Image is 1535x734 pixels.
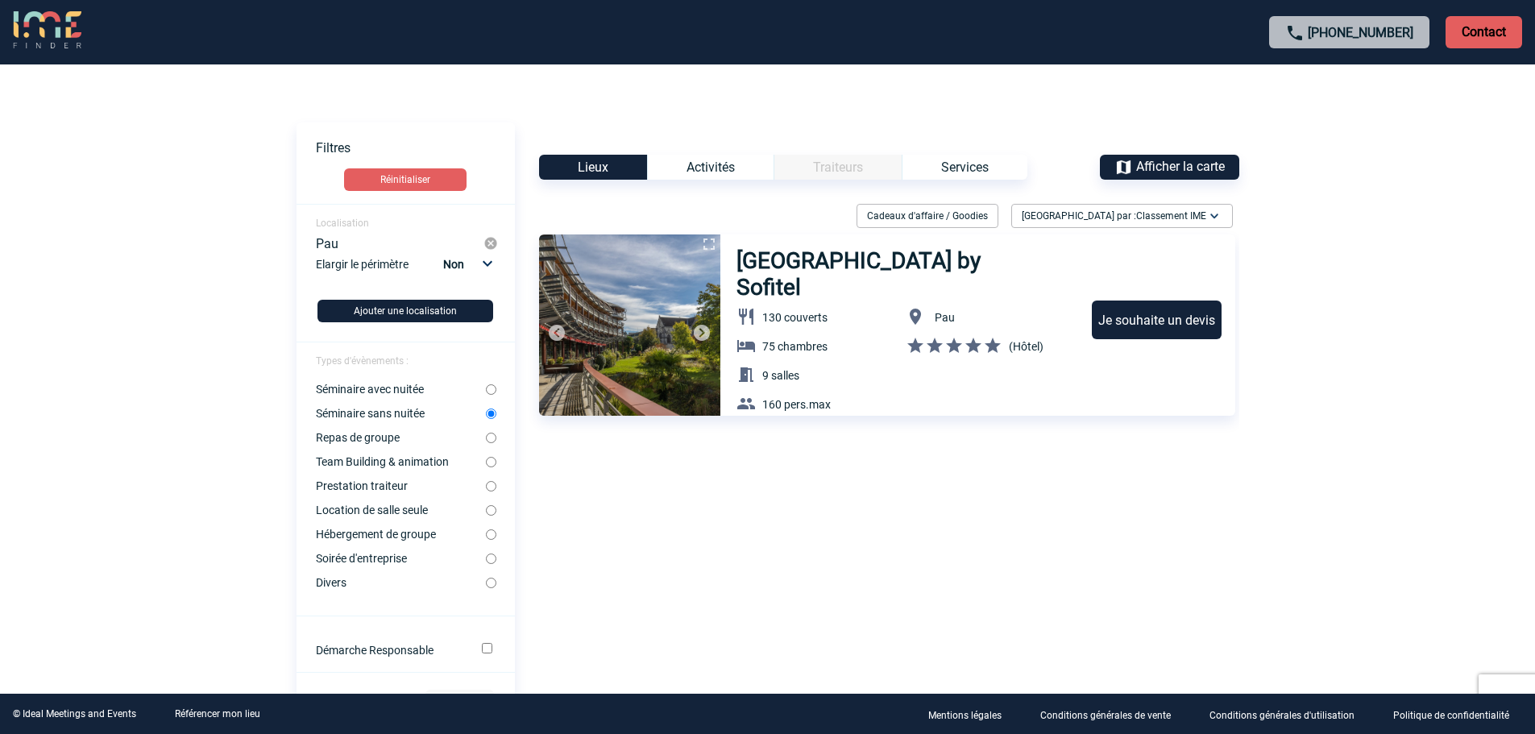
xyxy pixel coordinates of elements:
[762,340,828,353] span: 75 chambres
[316,455,486,468] label: Team Building & animation
[316,140,515,156] p: Filtres
[1308,25,1413,40] a: [PHONE_NUMBER]
[316,644,460,657] label: Démarche Responsable
[736,307,756,326] img: baseline_restaurant_white_24dp-b.png
[13,708,136,719] div: © Ideal Meetings and Events
[1285,23,1305,43] img: call-24-px.png
[316,407,486,420] label: Séminaire sans nuitée
[482,643,492,653] input: Démarche Responsable
[1206,208,1222,224] img: baseline_expand_more_white_24dp-b.png
[1209,710,1355,721] p: Conditions générales d'utilisation
[1040,710,1171,721] p: Conditions générales de vente
[1393,710,1509,721] p: Politique de confidentialité
[316,431,486,444] label: Repas de groupe
[175,708,260,719] a: Référencer mon lieu
[762,369,799,382] span: 9 salles
[762,398,831,411] span: 160 pers.max
[857,204,998,228] div: Cadeaux d'affaire / Goodies
[1027,707,1197,722] a: Conditions générales de vente
[316,254,499,287] div: Elargir le périmètre
[316,576,486,589] label: Divers
[297,168,515,191] a: Réinitialiser
[316,552,486,565] label: Soirée d'entreprise
[316,218,369,229] span: Localisation
[935,311,955,324] span: Pau
[316,504,486,516] label: Location de salle seule
[316,355,409,367] span: Types d'évènements :
[902,155,1027,180] div: Services
[736,336,756,355] img: baseline_hotel_white_24dp-b.png
[736,365,756,384] img: baseline_meeting_room_white_24dp-b.png
[1446,16,1522,48] p: Contact
[317,300,493,322] button: Ajouter une localisation
[1380,707,1535,722] a: Politique de confidentialité
[483,236,498,251] img: cancel-24-px-g.png
[539,234,720,416] img: 1.jpg
[736,394,756,413] img: baseline_group_white_24dp-b.png
[906,307,925,326] img: baseline_location_on_white_24dp-b.png
[539,155,647,180] div: Lieux
[344,168,467,191] button: Réinitialiser
[316,383,486,396] label: Séminaire avec nuitée
[1092,301,1222,339] div: Je souhaite un devis
[1197,707,1380,722] a: Conditions générales d'utilisation
[915,707,1027,722] a: Mentions légales
[762,311,828,324] span: 130 couverts
[1136,210,1206,222] span: Classement IME
[316,479,486,492] label: Prestation traiteur
[736,247,1047,301] h3: [GEOGRAPHIC_DATA] by Sofitel
[928,710,1002,721] p: Mentions légales
[850,204,1005,228] div: Filtrer sur Cadeaux d'affaire / Goodies
[316,236,484,251] div: Pau
[1022,208,1206,224] span: [GEOGRAPHIC_DATA] par :
[316,528,486,541] label: Hébergement de groupe
[1009,340,1043,353] span: (Hôtel)
[1136,159,1225,174] span: Afficher la carte
[774,155,902,180] div: Catégorie non disponible pour le type d’Événement sélectionné
[647,155,774,180] div: Activités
